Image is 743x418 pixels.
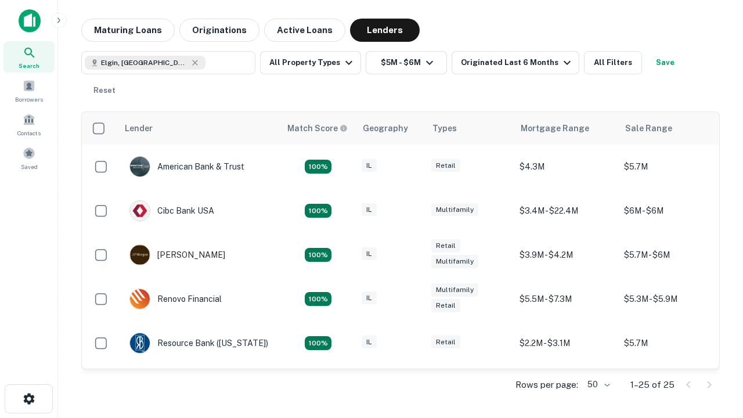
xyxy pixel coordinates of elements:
div: IL [362,336,377,349]
img: capitalize-icon.png [19,9,41,33]
div: Capitalize uses an advanced AI algorithm to match your search with the best lender. The match sco... [287,122,348,135]
div: Originated Last 6 Months [461,56,574,70]
div: American Bank & Trust [129,156,244,177]
div: Retail [431,336,460,349]
button: Originated Last 6 Months [452,51,579,74]
button: Reset [86,79,123,102]
a: Search [3,41,55,73]
button: Save your search to get updates of matches that match your search criteria. [647,51,684,74]
div: [PERSON_NAME] [129,244,225,265]
div: Matching Properties: 4, hasApolloMatch: undefined [305,248,331,262]
td: $5.3M - $5.9M [618,277,723,321]
th: Lender [118,112,280,145]
th: Sale Range [618,112,723,145]
div: Matching Properties: 4, hasApolloMatch: undefined [305,336,331,350]
div: IL [362,247,377,261]
div: 50 [583,376,612,393]
th: Mortgage Range [514,112,618,145]
div: Renovo Financial [129,289,222,309]
th: Capitalize uses an advanced AI algorithm to match your search with the best lender. The match sco... [280,112,356,145]
td: $5.6M [618,365,723,409]
span: Contacts [17,128,41,138]
img: picture [130,245,150,265]
button: Lenders [350,19,420,42]
h6: Match Score [287,122,345,135]
a: Saved [3,142,55,174]
td: $5.7M [618,145,723,189]
span: Search [19,61,39,70]
td: $5.7M [618,321,723,365]
td: $2.2M - $3.1M [514,321,618,365]
div: IL [362,203,377,217]
img: picture [130,289,150,309]
img: picture [130,201,150,221]
div: IL [362,291,377,305]
div: Cibc Bank USA [129,200,214,221]
th: Geography [356,112,425,145]
div: Retail [431,239,460,253]
span: Borrowers [15,95,43,104]
span: Elgin, [GEOGRAPHIC_DATA], [GEOGRAPHIC_DATA] [101,57,188,68]
td: $6M - $6M [618,189,723,233]
div: Matching Properties: 4, hasApolloMatch: undefined [305,292,331,306]
button: Maturing Loans [81,19,175,42]
span: Saved [21,162,38,171]
a: Contacts [3,109,55,140]
button: Originations [179,19,259,42]
div: Retail [431,299,460,312]
a: Borrowers [3,75,55,106]
div: Multifamily [431,255,478,268]
p: Rows per page: [515,378,578,392]
div: IL [362,159,377,172]
div: Types [432,121,457,135]
td: $3.4M - $22.4M [514,189,618,233]
img: picture [130,157,150,176]
td: $3.9M - $4.2M [514,233,618,277]
button: Active Loans [264,19,345,42]
td: $5.7M - $6M [618,233,723,277]
th: Types [425,112,514,145]
div: Matching Properties: 4, hasApolloMatch: undefined [305,204,331,218]
iframe: Chat Widget [685,325,743,381]
div: Retail [431,159,460,172]
div: Resource Bank ([US_STATE]) [129,333,268,354]
p: 1–25 of 25 [630,378,675,392]
td: $5.5M - $7.3M [514,277,618,321]
div: Lender [125,121,153,135]
td: $4M [514,365,618,409]
img: picture [130,333,150,353]
div: Sale Range [625,121,672,135]
button: All Filters [584,51,642,74]
button: $5M - $6M [366,51,447,74]
div: Multifamily [431,203,478,217]
div: Geography [363,121,408,135]
div: Multifamily [431,283,478,297]
div: Matching Properties: 7, hasApolloMatch: undefined [305,160,331,174]
td: $4.3M [514,145,618,189]
div: Mortgage Range [521,121,589,135]
button: All Property Types [260,51,361,74]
